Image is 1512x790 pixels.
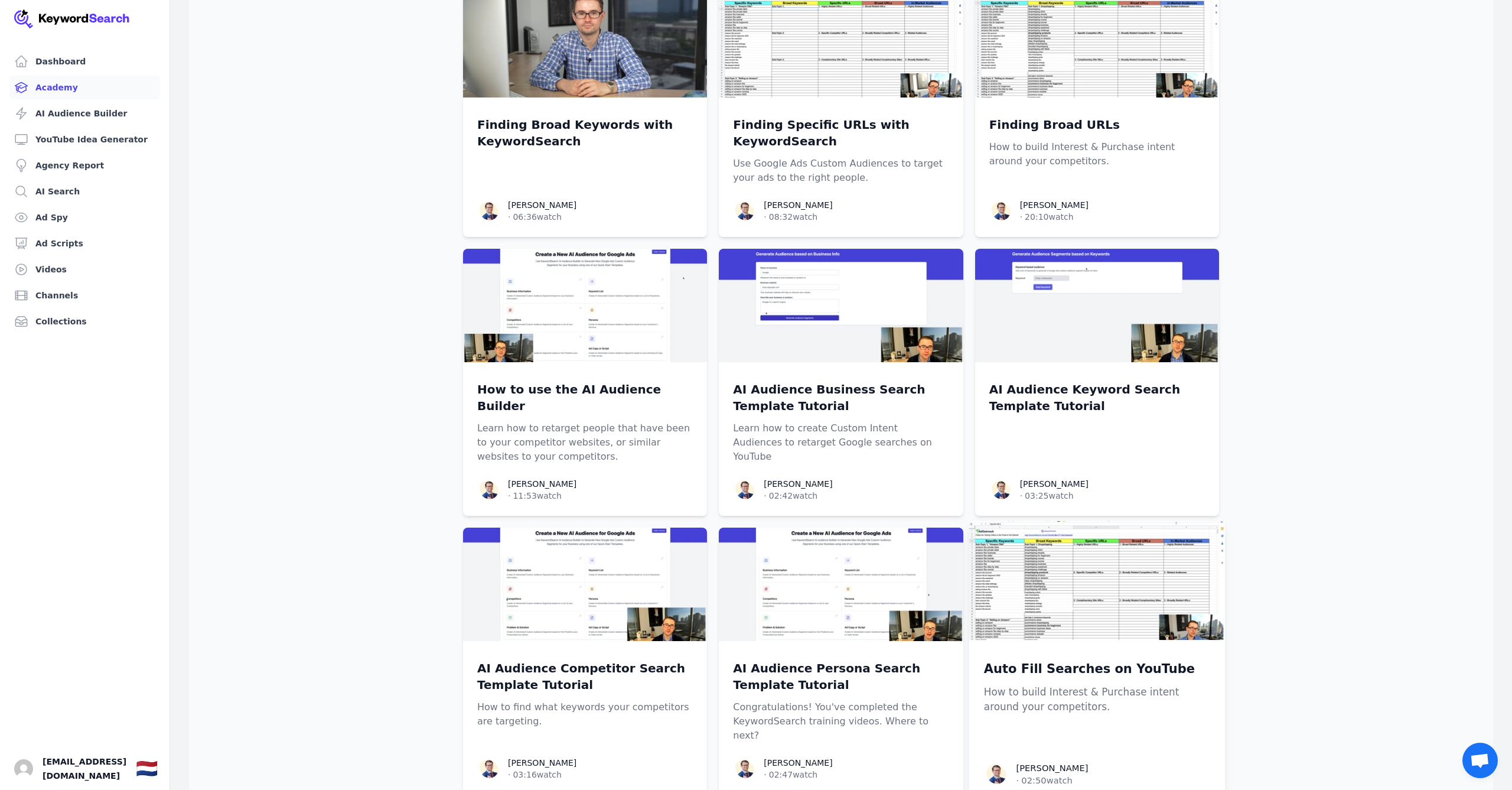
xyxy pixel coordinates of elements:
a: AI Audience Persona Search Template TutorialCongratulations! You've completed the KeywordSearch t... [733,660,949,743]
a: Finding Broad Keywords with KeywordSearch [477,116,693,149]
a: [PERSON_NAME] [1020,479,1089,489]
a: Agency Report [9,154,160,177]
p: Congratulations! You've completed the KeywordSearch training videos. Where to next? [733,700,949,743]
a: Auto Fill Searches on YouTubeHow to build Interest & Purchase intent around your competitors. [984,660,1211,714]
span: · [508,490,510,502]
span: · [764,490,766,502]
span: 03:25 watch [1025,490,1073,502]
a: Finding Specific URLs with KeywordSearchUse Google Ads Custom Audiences to target your ads to the... [733,116,949,185]
a: Videos [9,258,160,281]
span: · [1020,211,1022,223]
span: 03:16 watch [513,769,561,781]
p: Finding Broad URLs [989,116,1205,133]
p: Learn how to retarget people that have been to your competitor websites, or similar websites to y... [477,421,693,464]
a: Ad Spy [9,206,160,229]
img: Your Company [14,9,130,28]
p: How to build Interest & Purchase intent around your competitors. [984,685,1211,714]
span: 06:36 watch [513,211,561,223]
a: [PERSON_NAME] [508,479,576,489]
a: [PERSON_NAME] [764,200,832,210]
span: · [1016,774,1019,786]
span: 02:50 watch [1021,774,1073,786]
a: Ad Scripts [9,232,160,255]
a: AI Search [9,180,160,203]
button: 🇳🇱 [136,757,158,781]
p: AI Audience Persona Search Template Tutorial [733,660,949,693]
p: Learn how to create Custom Intent Audiences to retarget Google searches on YouTube [733,421,949,464]
a: AI Audience Competitor Search Template TutorialHow to find what keywords your competitors are tar... [477,660,693,729]
a: Academy [9,76,160,99]
button: Open user button [14,759,33,778]
p: AI Audience Competitor Search Template Tutorial [477,660,693,693]
a: [PERSON_NAME] [1020,200,1089,210]
span: · [508,769,510,781]
p: Finding Specific URLs with KeywordSearch [733,116,949,149]
span: · [764,769,766,781]
a: [PERSON_NAME] [764,479,832,489]
span: · [1020,490,1022,502]
span: · [508,211,510,223]
a: [PERSON_NAME] [508,200,576,210]
span: 08:32 watch [769,211,817,223]
div: Open de chat [1462,743,1498,778]
div: 🇳🇱 [136,758,158,779]
p: Use Google Ads Custom Audiences to target your ads to the right people. [733,157,949,185]
a: [PERSON_NAME] [508,758,576,768]
span: 20:10 watch [1025,211,1073,223]
a: AI Audience Business Search Template TutorialLearn how to create Custom Intent Audiences to retar... [733,381,949,464]
a: Channels [9,284,160,307]
a: Dashboard [9,50,160,73]
a: YouTube Idea Generator [9,128,160,151]
img: Owen Ebbers [14,759,33,778]
span: 02:47 watch [769,769,817,781]
a: Finding Broad URLsHow to build Interest & Purchase intent around your competitors. [989,116,1205,168]
p: AI Audience Business Search Template Tutorial [733,381,949,414]
span: · [764,211,766,223]
p: How to use the AI Audience Builder [477,381,693,414]
p: Auto Fill Searches on YouTube [984,660,1211,677]
a: Collections [9,310,160,333]
span: 11:53 watch [513,490,561,502]
p: How to find what keywords your competitors are targeting. [477,700,693,729]
a: [PERSON_NAME] [764,758,832,768]
a: AI Audience Builder [9,102,160,125]
a: AI Audience Keyword Search Template Tutorial [989,381,1205,414]
a: How to use the AI Audience BuilderLearn how to retarget people that have been to your competitor ... [477,381,693,464]
a: [PERSON_NAME] [1016,763,1088,773]
p: How to build Interest & Purchase intent around your competitors. [989,140,1205,168]
span: 02:42 watch [769,490,817,502]
span: [EMAIL_ADDRESS][DOMAIN_NAME] [43,755,126,783]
